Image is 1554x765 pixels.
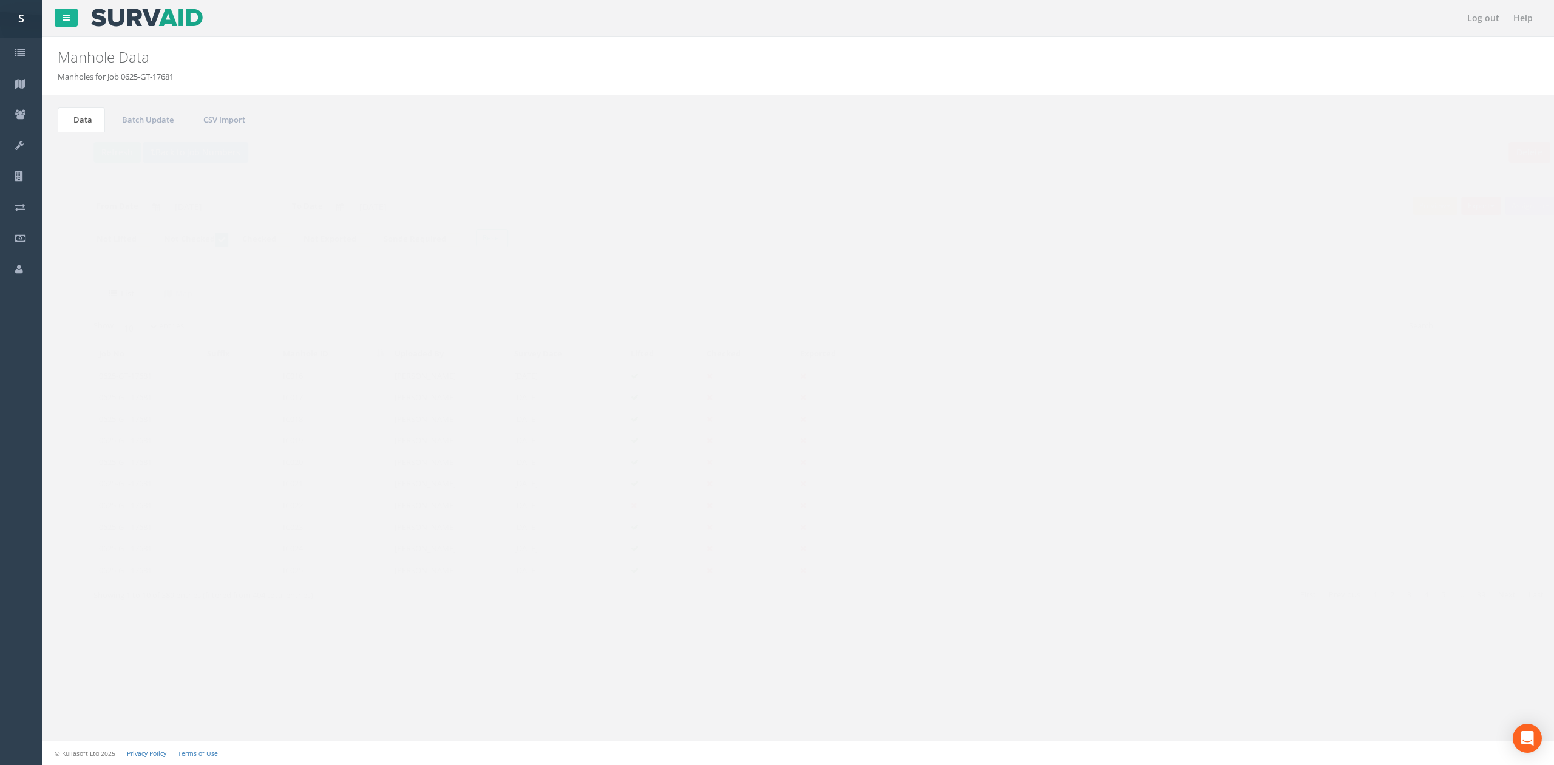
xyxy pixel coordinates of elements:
label: Checked [206,233,266,246]
div: Showing 1 to 10 of 389 entries (filtered from 404 total entries) [70,585,667,601]
td: 0625-GT-17681 [70,516,178,538]
td: [PERSON_NAME] [366,559,486,581]
select: Showentries [90,318,135,336]
td: [DATE] [486,408,602,430]
td: [DATE] [486,365,602,387]
td: 0625-GT-17681 [70,494,178,516]
td: IC020 [254,451,366,473]
uib-tab-heading: Map [140,288,169,299]
label: Sonde Required [348,233,436,246]
td: [PERSON_NAME] [366,451,486,473]
td: [DATE] [486,386,602,408]
button: Delete [1485,142,1527,163]
td: [PERSON_NAME] [366,365,486,387]
td: [PERSON_NAME] [366,429,486,451]
label: Not Checked [128,233,205,246]
label: From Date [73,200,115,212]
button: Assign To [1481,197,1532,215]
button: Back to Job Numbers [119,142,225,163]
a: Map [124,281,182,306]
td: 0625-GT-17681 [70,537,178,559]
td: IC024 [254,537,366,559]
h2: Manhole Data [58,49,1289,65]
th: Checked: activate to sort column ascending [678,343,772,365]
td: IC016 [254,365,366,387]
div: Open Intercom Messenger [1513,724,1542,753]
button: Refresh [70,142,117,163]
td: [PERSON_NAME] [366,516,486,538]
td: 0625-GT-17681 [70,429,178,451]
li: Manholes for Job 0625-GT-17681 [58,71,174,83]
td: [DATE] [486,516,602,538]
small: © Kullasoft Ltd 2025 [55,749,115,758]
a: List [70,281,123,306]
td: [DATE] [486,537,602,559]
a: Privacy Policy [127,749,166,758]
th: Uploaded By: activate to sort column ascending [366,343,486,365]
input: To Date [328,197,439,217]
td: 0625-GT-17681 [70,365,178,387]
th: Manhole ID: activate to sort column descending [254,343,366,365]
a: Terms of Use [178,749,218,758]
th: Survey Date: activate to sort column ascending [486,343,602,365]
a: CSV Import [188,107,258,132]
a: 5 [1411,586,1428,603]
button: Export [1437,197,1478,215]
td: [PERSON_NAME] [366,386,486,408]
a: … [1428,586,1447,603]
a: First [1270,586,1299,603]
label: To Date [268,200,299,212]
td: [DATE] [486,559,602,581]
td: 0625-GT-17681 [70,559,178,581]
td: IC019 [254,429,366,451]
td: IC025 [254,559,366,581]
a: Last [1498,586,1527,603]
a: 2 [1360,586,1377,603]
th: Exported: activate to sort column ascending [772,343,867,365]
button: Reset [452,229,484,247]
td: IC021 [254,472,366,494]
label: Not Exported [268,233,346,246]
a: 3 [1377,586,1394,603]
td: IC018 [254,408,366,430]
a: Previous [1298,586,1343,603]
th: Suffix: activate to sort column ascending [178,343,254,365]
button: Preview [1389,197,1434,215]
td: [PERSON_NAME] [366,408,486,430]
label: Not Lifted [61,233,126,246]
a: 39 [1447,586,1468,603]
td: IC022 [254,494,366,516]
td: [PERSON_NAME] [366,472,486,494]
td: [PERSON_NAME] [366,537,486,559]
td: [DATE] [486,429,602,451]
a: 4 [1394,586,1411,603]
td: [DATE] [486,472,602,494]
td: [PERSON_NAME] [366,494,486,516]
input: Search: [1416,318,1527,336]
td: 0625-GT-17681 [70,386,178,408]
td: 0625-GT-17681 [70,451,178,473]
th: Job No: activate to sort column ascending [70,343,178,365]
a: 1 [1343,586,1360,603]
a: Batch Update [106,107,186,132]
a: Next [1468,586,1499,603]
td: 0625-GT-17681 [70,472,178,494]
td: IC023 [254,516,366,538]
td: IC017 [254,386,366,408]
a: Data [58,107,105,132]
td: 0625-GT-17681 [70,408,178,430]
uib-tab-heading: List [86,288,110,299]
td: [DATE] [486,494,602,516]
label: Search: [1385,318,1527,336]
label: Show entries [70,318,160,336]
td: [DATE] [486,451,602,473]
input: From Date [143,197,254,217]
th: Lifted: activate to sort column ascending [602,343,679,365]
